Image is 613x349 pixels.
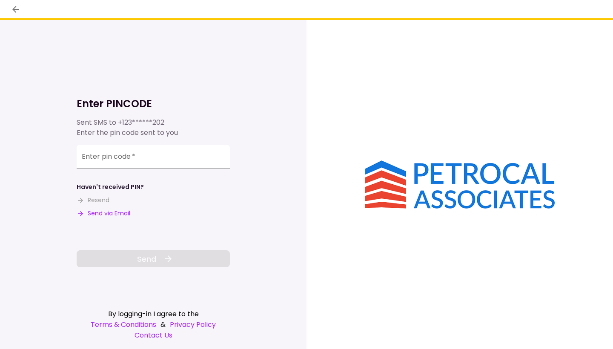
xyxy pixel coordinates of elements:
div: Sent SMS to Enter the pin code sent to you [77,117,230,138]
h1: Enter PINCODE [77,97,230,111]
button: Send via Email [77,209,130,218]
button: Send [77,250,230,267]
div: & [77,319,230,330]
div: By logging-in I agree to the [77,309,230,319]
img: AIO logo [365,160,555,209]
button: back [9,2,23,17]
button: Resend [77,196,109,205]
span: Send [137,253,156,265]
a: Contact Us [77,330,230,340]
a: Terms & Conditions [91,319,156,330]
a: Privacy Policy [170,319,216,330]
div: Haven't received PIN? [77,183,144,192]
